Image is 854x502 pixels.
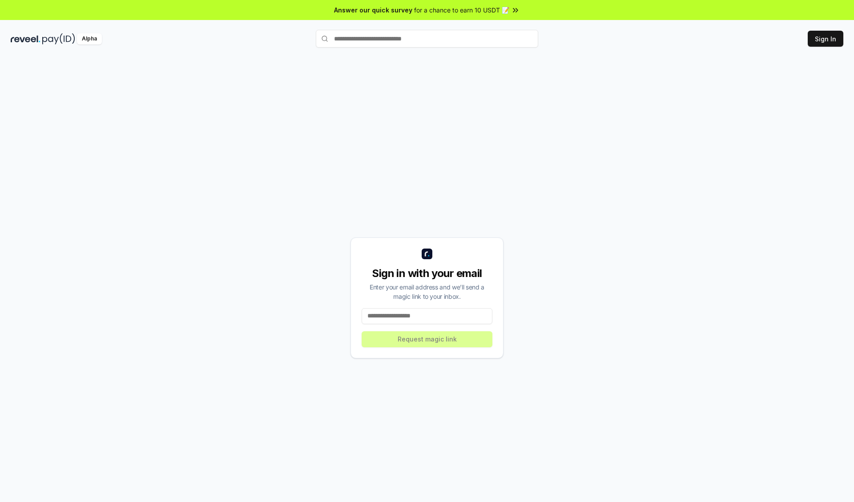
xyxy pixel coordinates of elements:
button: Sign In [808,31,843,47]
div: Enter your email address and we’ll send a magic link to your inbox. [362,282,492,301]
img: logo_small [422,249,432,259]
img: pay_id [42,33,75,44]
div: Alpha [77,33,102,44]
span: Answer our quick survey [334,5,412,15]
div: Sign in with your email [362,266,492,281]
span: for a chance to earn 10 USDT 📝 [414,5,509,15]
img: reveel_dark [11,33,40,44]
